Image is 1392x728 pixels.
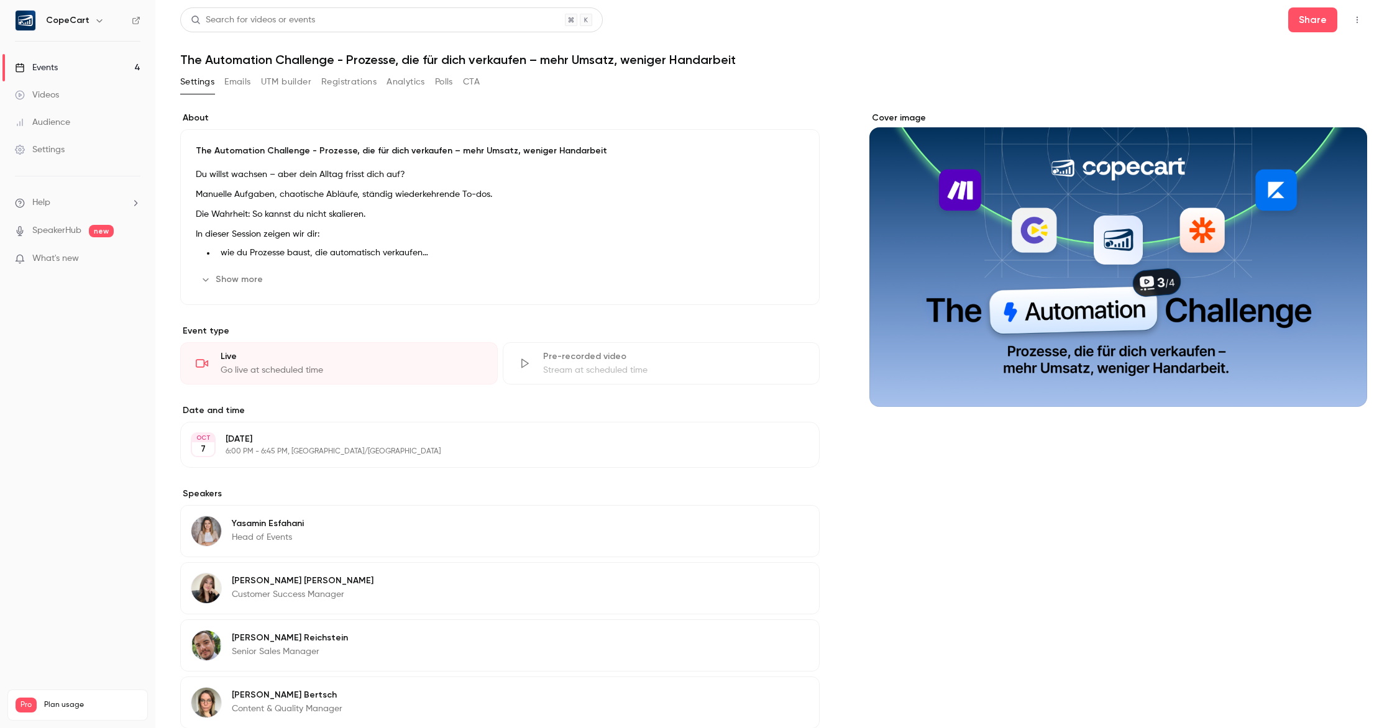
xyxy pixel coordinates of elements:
div: Go live at scheduled time [221,364,482,376]
span: Help [32,196,50,209]
p: Event type [180,325,820,337]
p: 6:00 PM - 6:45 PM, [GEOGRAPHIC_DATA]/[GEOGRAPHIC_DATA] [226,447,754,457]
button: Settings [180,72,214,92]
button: Show more [196,270,270,289]
p: Senior Sales Manager [232,645,348,658]
div: Events [15,61,58,74]
p: [PERSON_NAME] [PERSON_NAME] [232,575,373,587]
div: Live [221,350,482,363]
label: Date and time [180,404,820,417]
div: Pre-recorded videoStream at scheduled time [503,342,820,384]
li: help-dropdown-opener [15,196,140,209]
p: [PERSON_NAME] Reichstein [232,632,348,644]
span: Plan usage [44,700,140,710]
img: Anne Bertsch [191,688,221,717]
p: The Automation Challenge - Prozesse, die für dich verkaufen – mehr Umsatz, weniger Handarbeit [196,145,804,157]
section: Cover image [869,112,1367,407]
div: Pre-recorded video [543,350,805,363]
button: Emails [224,72,250,92]
button: UTM builder [261,72,311,92]
h1: The Automation Challenge - Prozesse, die für dich verkaufen – mehr Umsatz, weniger Handarbeit [180,52,1367,67]
label: Cover image [869,112,1367,124]
div: Emilia Wagner[PERSON_NAME] [PERSON_NAME]Customer Success Manager [180,562,820,614]
li: wie du Prozesse baust, die automatisch verkaufen [216,247,804,260]
div: Settings [15,143,65,156]
div: Videos [15,89,59,101]
img: Yasamin Esfahani [191,516,221,546]
div: LiveGo live at scheduled time [180,342,498,384]
div: Search for videos or events [191,14,315,27]
p: Manuelle Aufgaben, chaotische Abläufe, ständig wiederkehrende To-dos. [196,187,804,202]
p: Customer Success Manager [232,588,373,601]
div: Yasamin EsfahaniYasamin EsfahaniHead of Events [180,505,820,557]
label: Speakers [180,488,820,500]
button: Registrations [321,72,377,92]
img: Emilia Wagner [191,573,221,603]
button: CTA [463,72,480,92]
button: Share [1288,7,1337,32]
span: What's new [32,252,79,265]
p: Die Wahrheit: So kannst du nicht skalieren. [196,207,804,222]
div: Audience [15,116,70,129]
img: Markus Reichstein [191,630,221,660]
label: About [180,112,820,124]
div: Stream at scheduled time [543,364,805,376]
p: 7 [201,443,206,455]
a: SpeakerHub [32,224,81,237]
img: CopeCart [16,11,35,30]
p: Head of Events [232,531,304,544]
div: Markus Reichstein[PERSON_NAME] ReichsteinSenior Sales Manager [180,619,820,671]
p: [PERSON_NAME] Bertsch [232,689,342,701]
button: Polls [435,72,453,92]
div: OCT [192,434,214,442]
h6: CopeCart [46,14,89,27]
p: Du willst wachsen – aber dein Alltag frisst dich auf? [196,167,804,182]
span: Pro [16,698,37,712]
p: [DATE] [226,433,754,445]
span: new [89,225,114,237]
button: Analytics [387,72,425,92]
p: Yasamin Esfahani [232,517,304,530]
p: In dieser Session zeigen wir dir: [196,227,804,242]
p: Content & Quality Manager [232,703,342,715]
